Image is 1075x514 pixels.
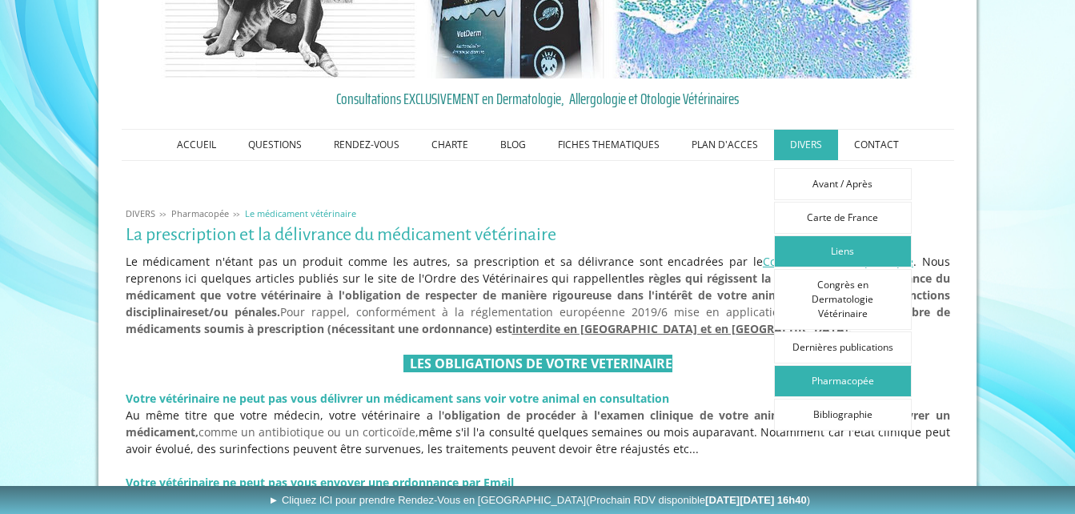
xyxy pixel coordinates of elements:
a: DIVERS [122,207,159,219]
a: RENDEZ-VOUS [318,130,415,160]
a: Le médicament vétérinaire [241,207,360,219]
a: Dernières publications [774,331,912,363]
strong: LES OBLIGATIONS DE VOTRE VETERINAIRE [410,355,672,372]
span: Votre vétérinaire ne peut pas vous envoyer une ordonnance par Email [126,475,514,490]
a: ACCUEIL [161,130,232,160]
a: Carte de France [774,202,912,234]
a: QUESTIONS [232,130,318,160]
a: Consultations EXCLUSIVEMENT en Dermatologie, Allergologie et Otologie Vétérinaires [126,86,950,110]
b: disciplinaires [126,304,198,319]
span: Au même titre que votre médecin, votre vétérinaire a l' même s'il l'a consulté quelques semaines ... [126,408,950,456]
span: DIVERS [126,207,155,219]
span: Le médicament vétérinaire [245,207,356,219]
a: Congrès en Dermatologie Vétérinaire [774,269,912,330]
a: FICHES THEMATIQUES [542,130,676,160]
a: Bibliographie [774,399,912,431]
span: Pharmacopée [171,207,229,219]
a: PLAN D'ACCES [676,130,774,160]
a: Pharmacopée [167,207,233,219]
p: Le médicament n'étant pas un produit comme les autres, sa prescription et sa délivrance sont enca... [126,253,950,337]
a: DIVERS [774,130,838,160]
a: Avant / Après [774,168,912,200]
b: et/ou pénales. [198,304,280,319]
b: dans l'intérêt de votre animal et sous peine de sanctions [617,287,950,303]
span: (Prochain RDV disponible ) [586,494,810,506]
a: BLOG [484,130,542,160]
a: Liens [774,235,912,267]
a: Pharmacopée [774,365,912,397]
strong: obligation de procéder à l'examen clinique de votre animal avant de vous délivrer un médicament, [126,408,950,440]
strong: la vente libre de médicaments soumis à prescription (nécessitant une ordonnance) est [126,304,950,336]
span: . [512,321,852,336]
span: Pour rappel, conformément à la réglementation européenne 2019/6 mise en application en [DATE], [126,271,950,336]
strong: votre vétérinaire à l'obligation de respecter de manière rigoureuse [227,287,612,303]
span: comme un antibiotique ou un corticoïde, [126,408,950,440]
b: [DATE][DATE] 16h40 [705,494,807,506]
strong: les règles qui régissent la prescription et la délivrance du médicament que [126,271,950,303]
a: Code de la santé publique [763,254,913,269]
strong: Votre vétérinaire ne peut pas vous délivrer un médicament sans voir votre animal en consultation [126,391,669,406]
a: CHARTE [415,130,484,160]
h1: La prescription et la délivrance du médicament vétérinaire [126,225,950,245]
a: interdite en [GEOGRAPHIC_DATA] et en [GEOGRAPHIC_DATA] [512,321,848,336]
span: ► Cliquez ICI pour prendre Rendez-Vous en [GEOGRAPHIC_DATA] [268,494,810,506]
a: CONTACT [838,130,915,160]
